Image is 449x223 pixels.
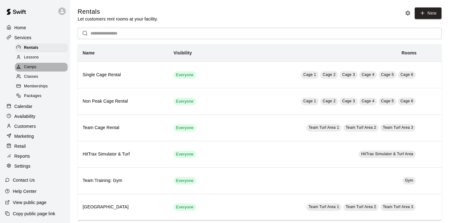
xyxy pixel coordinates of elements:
span: Camps [24,64,36,70]
h5: Rentals [78,7,158,16]
a: Retail [5,142,65,151]
p: Availability [14,113,36,119]
div: Packages [15,92,68,100]
a: Marketing [5,132,65,141]
span: Rentals [24,45,38,51]
span: Cage 3 [342,72,355,77]
p: Settings [14,163,31,169]
a: Camps [15,63,70,72]
div: This service is visible to all of your customers [174,203,196,211]
div: Camps [15,63,68,72]
div: Classes [15,72,68,81]
span: Team Turf Area 2 [346,125,376,130]
span: Team Turf Area 1 [309,205,339,209]
h6: Non Peak Cage Rental [83,98,164,105]
a: New [415,7,442,19]
span: Team Turf Area 2 [346,205,376,209]
span: Gym [405,178,413,183]
p: Calendar [14,103,32,109]
span: Team Turf Area 1 [309,125,339,130]
span: Cage 6 [400,72,413,77]
a: Classes [15,72,70,82]
span: Packages [24,93,41,99]
span: Cage 4 [362,72,374,77]
div: This service is visible to all of your customers [174,177,196,184]
h6: HitTrax Simulator & Turf [83,151,164,158]
p: View public page [13,199,46,206]
span: Cage 4 [362,99,374,103]
a: Calendar [5,102,65,111]
div: This service is visible to all of your customers [174,124,196,132]
span: Lessons [24,54,39,61]
span: Everyone [174,99,196,105]
p: Contact Us [13,177,35,183]
span: Cage 2 [323,99,336,103]
p: Retail [14,143,26,149]
span: Cage 6 [400,99,413,103]
table: simple table [78,44,442,220]
div: This service is visible to all of your customers [174,98,196,105]
p: Customers [14,123,36,129]
p: Reports [14,153,30,159]
div: Rentals [15,44,68,52]
p: Home [14,25,26,31]
span: Everyone [174,178,196,184]
span: Cage 1 [303,72,316,77]
span: Memberships [24,83,48,90]
span: Everyone [174,204,196,210]
a: Availability [5,112,65,121]
div: This service is visible to all of your customers [174,151,196,158]
span: Team Turf Area 3 [383,125,413,130]
a: Home [5,23,65,32]
button: Rental settings [403,8,413,18]
div: This service is visible to all of your customers [174,71,196,79]
span: Team Turf Area 3 [383,205,413,209]
h6: Team Training: Gym [83,177,164,184]
span: Classes [24,74,38,80]
a: Lessons [15,53,70,62]
h6: [GEOGRAPHIC_DATA] [83,204,164,211]
h6: Single Cage Rental [83,72,164,78]
span: Cage 1 [303,99,316,103]
span: HitTrax Simulator & Turf Area [361,152,413,156]
span: Cage 5 [381,72,394,77]
h6: Team Cage Rental [83,124,164,131]
span: Everyone [174,151,196,157]
a: Settings [5,161,65,171]
a: Packages [15,91,70,101]
a: Customers [5,122,65,131]
p: Help Center [13,188,36,194]
span: Everyone [174,125,196,131]
b: Visibility [174,50,192,55]
span: Everyone [174,72,196,78]
span: Cage 3 [342,99,355,103]
span: Cage 2 [323,72,336,77]
a: Memberships [15,82,70,91]
p: Let customers rent rooms at your facility. [78,16,158,22]
div: Lessons [15,53,68,62]
p: Services [14,35,31,41]
a: Services [5,33,65,42]
span: Cage 5 [381,99,394,103]
div: Memberships [15,82,68,91]
b: Rooms [402,50,417,55]
p: Copy public page link [13,211,55,217]
a: Reports [5,151,65,161]
b: Name [83,50,95,55]
a: Rentals [15,43,70,53]
p: Marketing [14,133,34,139]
